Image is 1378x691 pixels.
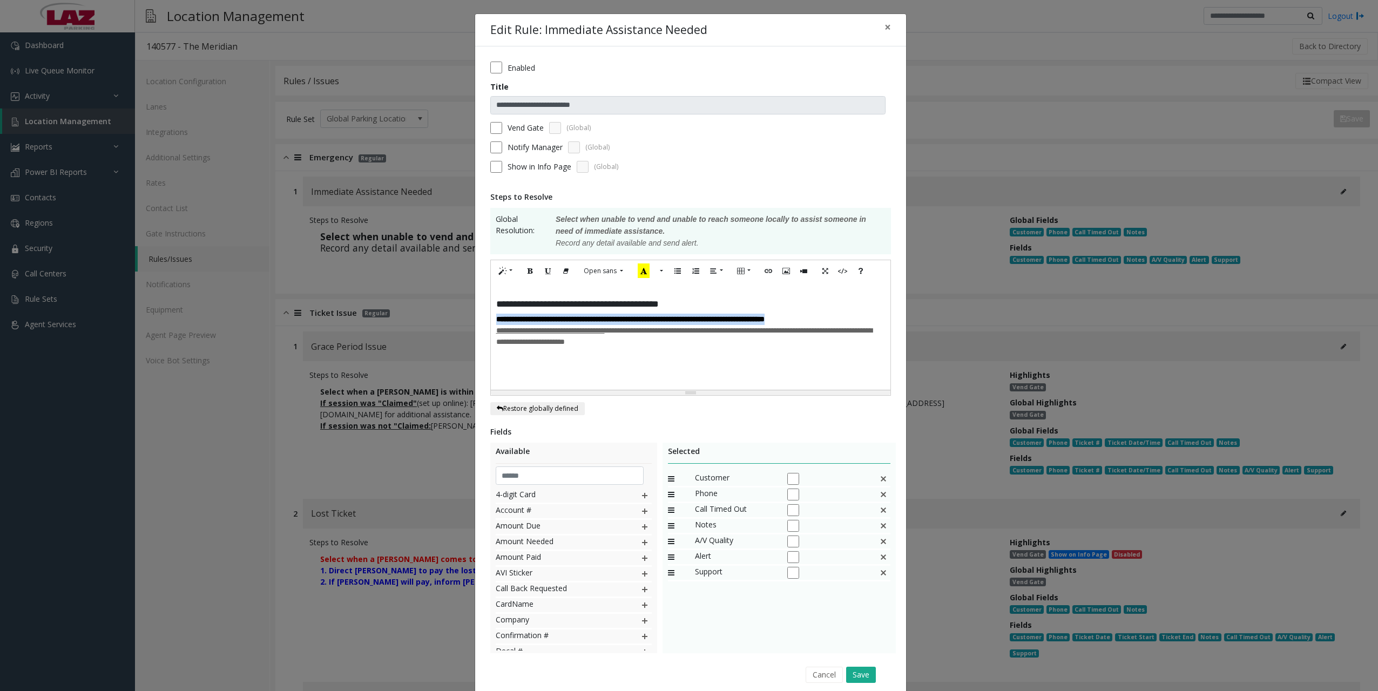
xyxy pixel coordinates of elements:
button: Code View [834,263,852,280]
span: Amount Paid [496,551,618,565]
button: Font Family [578,263,629,279]
img: plusIcon.svg [640,567,649,581]
button: Recent Color [632,263,656,280]
span: Customer [695,472,776,486]
span: Select when unable to vend and unable to reach someone locally to assist someone in need of immed... [556,215,866,235]
span: (Global) [594,162,618,172]
img: plusIcon.svg [640,645,649,659]
div: Fields [490,426,891,437]
img: plusIcon.svg [640,614,649,628]
img: This is a default field and cannot be deleted. [879,519,888,533]
img: plusIcon.svg [640,504,649,518]
img: false [879,487,888,502]
button: Full Screen [816,263,834,280]
span: Record any detail available and send alert. [556,239,699,247]
button: Video [795,263,813,280]
button: Restore globally defined [490,402,585,415]
span: 4-digit Card [496,489,618,503]
span: Amount Needed [496,536,618,550]
img: This is a default field and cannot be deleted. [879,534,888,548]
span: A/V Quality [695,534,776,548]
span: Confirmation # [496,629,618,643]
img: plusIcon.svg [640,629,649,643]
span: × [884,19,891,35]
img: plusIcon.svg [640,520,649,534]
div: Selected [668,445,891,464]
button: Table [732,263,756,280]
span: Global Resolution: [496,213,545,249]
button: Help [852,263,870,280]
span: Decal # [496,645,618,659]
img: plusIcon.svg [640,598,649,612]
span: Alert [695,550,776,564]
button: Picture [777,263,795,280]
span: (Global) [566,123,591,133]
button: Close [877,14,899,40]
button: Unordered list (CTRL+SHIFT+NUM7) [668,263,687,280]
img: This is a default field and cannot be deleted. [879,550,888,564]
div: Resize [491,390,890,395]
span: AVI Sticker [496,567,618,581]
button: Underline (CTRL+U) [539,263,557,280]
span: Notes [695,519,776,533]
span: Company [496,614,618,628]
span: Call Back Requested [496,582,618,597]
span: Show in Info Page [508,161,571,172]
label: Notify Manager [508,141,563,153]
span: (Global) [585,143,610,152]
span: Call Timed Out [695,503,776,517]
button: Remove Font Style (CTRL+\) [557,263,575,280]
span: Amount Due [496,520,618,534]
img: plusIcon.svg [640,551,649,565]
div: Available [496,445,652,464]
img: false [879,503,888,517]
label: Vend Gate [508,122,544,133]
span: Phone [695,487,776,502]
button: Paragraph [704,263,729,280]
button: Ordered list (CTRL+SHIFT+NUM8) [686,263,705,280]
img: plusIcon.svg [640,582,649,597]
button: Link (CTRL+K) [759,263,778,280]
div: Steps to Resolve [490,191,891,202]
img: false [879,472,888,486]
label: Title [490,81,509,92]
button: Save [846,667,876,683]
img: This is a default field and cannot be deleted. [879,566,888,580]
span: Support [695,566,776,580]
button: More Color [655,263,666,280]
h4: Edit Rule: Immediate Assistance Needed [490,22,707,39]
span: Account # [496,504,618,518]
button: Style [494,263,518,280]
button: Bold (CTRL+B) [521,263,539,280]
img: plusIcon.svg [640,489,649,503]
label: Enabled [508,62,535,73]
button: Cancel [806,667,843,683]
span: CardName [496,598,618,612]
img: plusIcon.svg [640,536,649,550]
span: Open sans [584,266,617,275]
